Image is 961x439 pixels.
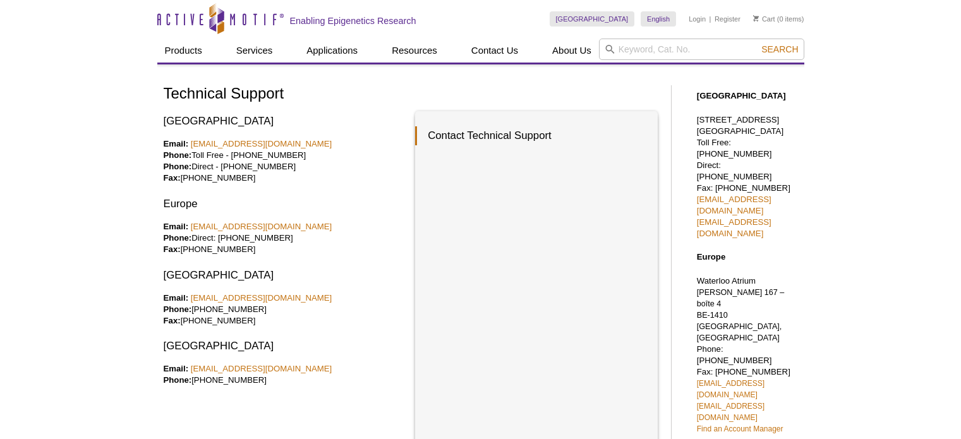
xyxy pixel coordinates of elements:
h1: Technical Support [164,85,658,104]
input: Keyword, Cat. No. [599,39,804,60]
strong: Email: [164,364,189,373]
a: [EMAIL_ADDRESS][DOMAIN_NAME] [191,293,332,303]
a: [EMAIL_ADDRESS][DOMAIN_NAME] [697,379,765,399]
strong: Fax: [164,173,181,183]
a: Contact Us [464,39,526,63]
p: Toll Free - [PHONE_NUMBER] Direct - [PHONE_NUMBER] [PHONE_NUMBER] [164,138,406,184]
h3: [GEOGRAPHIC_DATA] [164,339,406,354]
a: [EMAIL_ADDRESS][DOMAIN_NAME] [697,217,771,238]
span: Search [761,44,798,54]
strong: Phone: [164,162,192,171]
strong: Email: [164,139,189,148]
p: [PHONE_NUMBER] [164,363,406,386]
strong: Phone: [164,375,192,385]
strong: Fax: [164,244,181,254]
strong: Phone: [164,304,192,314]
p: Waterloo Atrium Phone: [PHONE_NUMBER] Fax: [PHONE_NUMBER] [697,275,798,435]
a: [EMAIL_ADDRESS][DOMAIN_NAME] [191,139,332,148]
img: Your Cart [753,15,759,21]
li: (0 items) [753,11,804,27]
h3: [GEOGRAPHIC_DATA] [164,114,406,129]
a: Register [715,15,740,23]
a: Services [229,39,281,63]
a: [EMAIL_ADDRESS][DOMAIN_NAME] [191,364,332,373]
h3: Contact Technical Support [415,126,645,145]
h3: Europe [164,196,406,212]
strong: Europe [697,252,725,262]
p: [PHONE_NUMBER] [PHONE_NUMBER] [164,292,406,327]
strong: Email: [164,222,189,231]
a: English [641,11,676,27]
a: Resources [384,39,445,63]
h3: [GEOGRAPHIC_DATA] [164,268,406,283]
button: Search [758,44,802,55]
p: [STREET_ADDRESS] [GEOGRAPHIC_DATA] Toll Free: [PHONE_NUMBER] Direct: [PHONE_NUMBER] Fax: [PHONE_N... [697,114,798,239]
a: Products [157,39,210,63]
a: Applications [299,39,365,63]
a: Find an Account Manager [697,424,783,433]
h2: Enabling Epigenetics Research [290,15,416,27]
strong: Phone: [164,150,192,160]
strong: Email: [164,293,189,303]
a: Cart [753,15,775,23]
strong: Fax: [164,316,181,325]
a: [EMAIL_ADDRESS][DOMAIN_NAME] [697,402,765,422]
strong: Phone: [164,233,192,243]
li: | [710,11,711,27]
a: [EMAIL_ADDRESS][DOMAIN_NAME] [191,222,332,231]
span: [PERSON_NAME] 167 – boîte 4 BE-1410 [GEOGRAPHIC_DATA], [GEOGRAPHIC_DATA] [697,288,785,342]
a: [EMAIL_ADDRESS][DOMAIN_NAME] [697,195,771,215]
a: Login [689,15,706,23]
a: [GEOGRAPHIC_DATA] [550,11,635,27]
strong: [GEOGRAPHIC_DATA] [697,91,786,100]
a: About Us [545,39,599,63]
p: Direct: [PHONE_NUMBER] [PHONE_NUMBER] [164,221,406,255]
